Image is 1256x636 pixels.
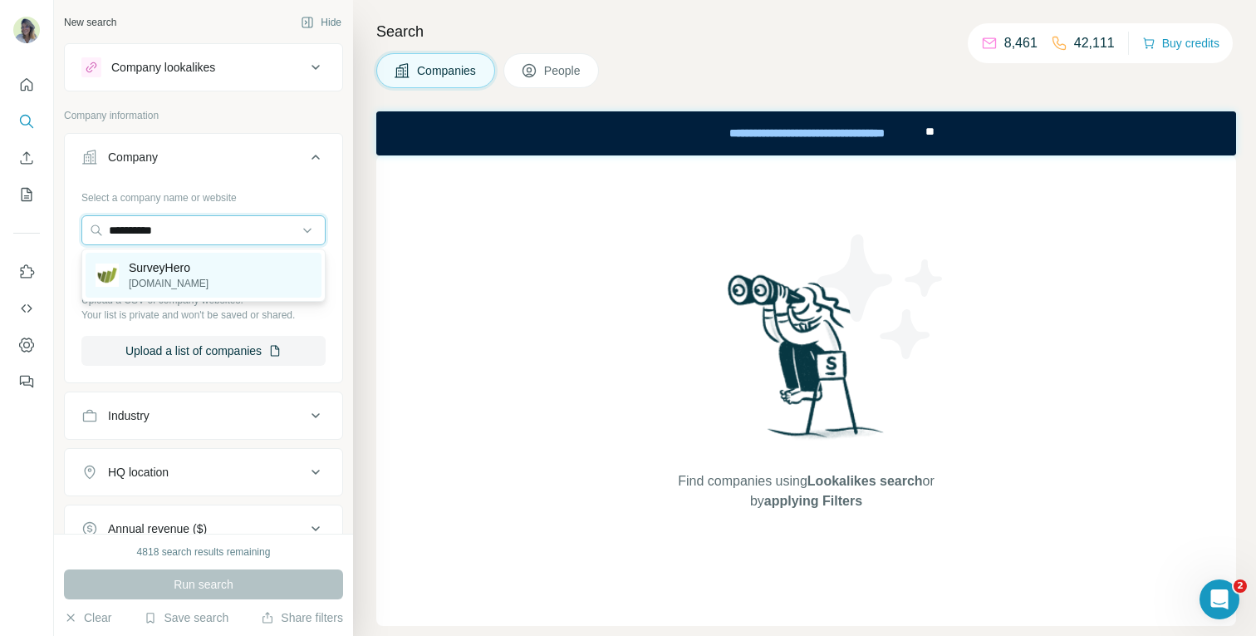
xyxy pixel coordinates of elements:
p: 8,461 [1004,33,1038,53]
div: New search [64,15,116,30]
div: Industry [108,407,150,424]
span: People [544,62,582,79]
button: Share filters [261,609,343,626]
span: applying Filters [764,494,862,508]
button: Enrich CSV [13,143,40,173]
div: Company lookalikes [111,59,215,76]
button: My lists [13,180,40,210]
button: HQ location [65,452,342,492]
button: Company [65,137,342,184]
button: Clear [64,609,111,626]
button: Use Surfe on LinkedIn [13,257,40,287]
button: Hide [289,10,353,35]
img: Avatar [13,17,40,43]
span: Lookalikes search [807,474,923,488]
h4: Search [376,20,1236,43]
p: Company information [64,108,343,123]
div: 4818 search results remaining [137,545,271,560]
span: 2 [1234,579,1247,593]
iframe: Banner [376,111,1236,155]
p: Your list is private and won't be saved or shared. [81,308,326,323]
p: SurveyHero [129,259,209,276]
iframe: Intercom live chat [1200,579,1239,619]
p: 42,111 [1074,33,1115,53]
button: Industry [65,396,342,436]
img: SurveyHero [96,264,119,287]
button: Upload a list of companies [81,336,326,366]
img: Surfe Illustration - Stars [807,222,956,372]
button: Dashboard [13,330,40,360]
button: Use Surfe API [13,293,40,323]
button: Quick start [13,70,40,100]
button: Buy credits [1142,32,1219,55]
div: Company [108,149,158,165]
button: Save search [144,609,228,626]
img: Surfe Illustration - Woman searching with binoculars [720,270,893,456]
button: Search [13,106,40,136]
button: Annual revenue ($) [65,509,342,549]
p: [DOMAIN_NAME] [129,276,209,291]
button: Company lookalikes [65,47,342,87]
span: Companies [417,62,478,79]
button: Feedback [13,367,40,397]
div: Select a company name or website [81,184,326,205]
span: Find companies using or by [673,471,939,511]
div: Annual revenue ($) [108,520,207,537]
div: HQ location [108,464,169,481]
